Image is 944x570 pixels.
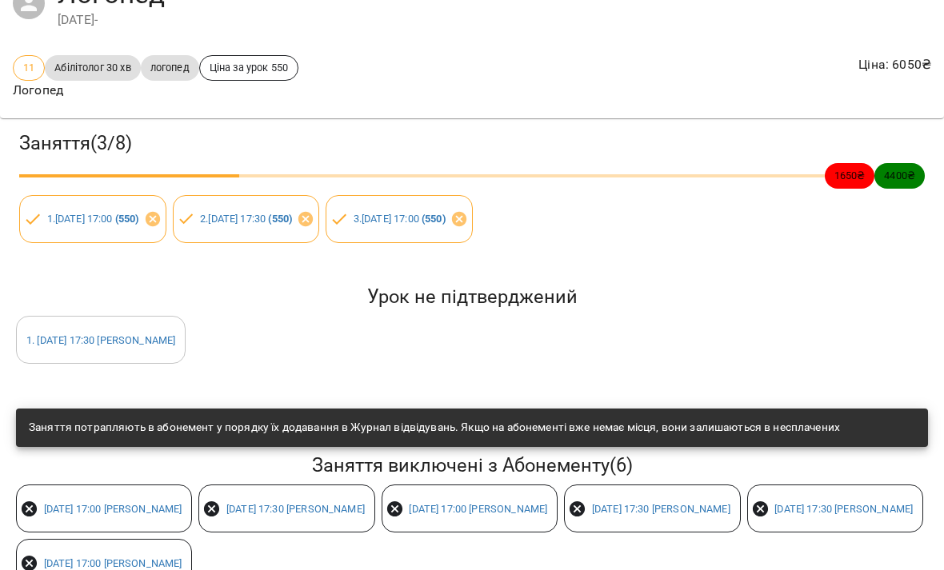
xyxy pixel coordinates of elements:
p: Логопед [13,81,298,100]
span: 11 [14,60,44,75]
a: [DATE] 17:00 [PERSON_NAME] [44,557,182,569]
a: 1. [DATE] 17:30 [PERSON_NAME] [26,334,175,346]
a: 3.[DATE] 17:00 (550) [354,213,446,225]
b: ( 550 ) [422,213,446,225]
div: [DATE] - [58,10,899,30]
a: [DATE] 17:30 [PERSON_NAME] [774,503,913,515]
div: 3.[DATE] 17:00 (550) [326,195,473,243]
span: 1650 ₴ [825,168,875,183]
a: [DATE] 17:00 [PERSON_NAME] [44,503,182,515]
div: 2.[DATE] 17:30 (550) [173,195,320,243]
a: [DATE] 17:00 [PERSON_NAME] [409,503,547,515]
a: 1.[DATE] 17:00 (550) [47,213,139,225]
b: ( 550 ) [268,213,292,225]
span: Абілітолог 30 хв [45,60,140,75]
h5: Урок не підтверджений [16,285,928,309]
p: Ціна : 6050 ₴ [858,55,931,74]
a: [DATE] 17:30 [PERSON_NAME] [592,503,730,515]
h5: Заняття виключені з Абонементу ( 6 ) [16,453,928,478]
div: Заняття потрапляють в абонемент у порядку їх додавання в Журнал відвідувань. Якщо на абонементі в... [29,413,840,442]
span: логопед [141,60,199,75]
span: 4400 ₴ [874,168,925,183]
a: 2.[DATE] 17:30 (550) [200,213,292,225]
h3: Заняття ( 3 / 8 ) [19,131,925,156]
b: ( 550 ) [115,213,139,225]
span: Ціна за урок 550 [200,60,298,75]
a: [DATE] 17:30 [PERSON_NAME] [226,503,365,515]
div: 1.[DATE] 17:00 (550) [19,195,166,243]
